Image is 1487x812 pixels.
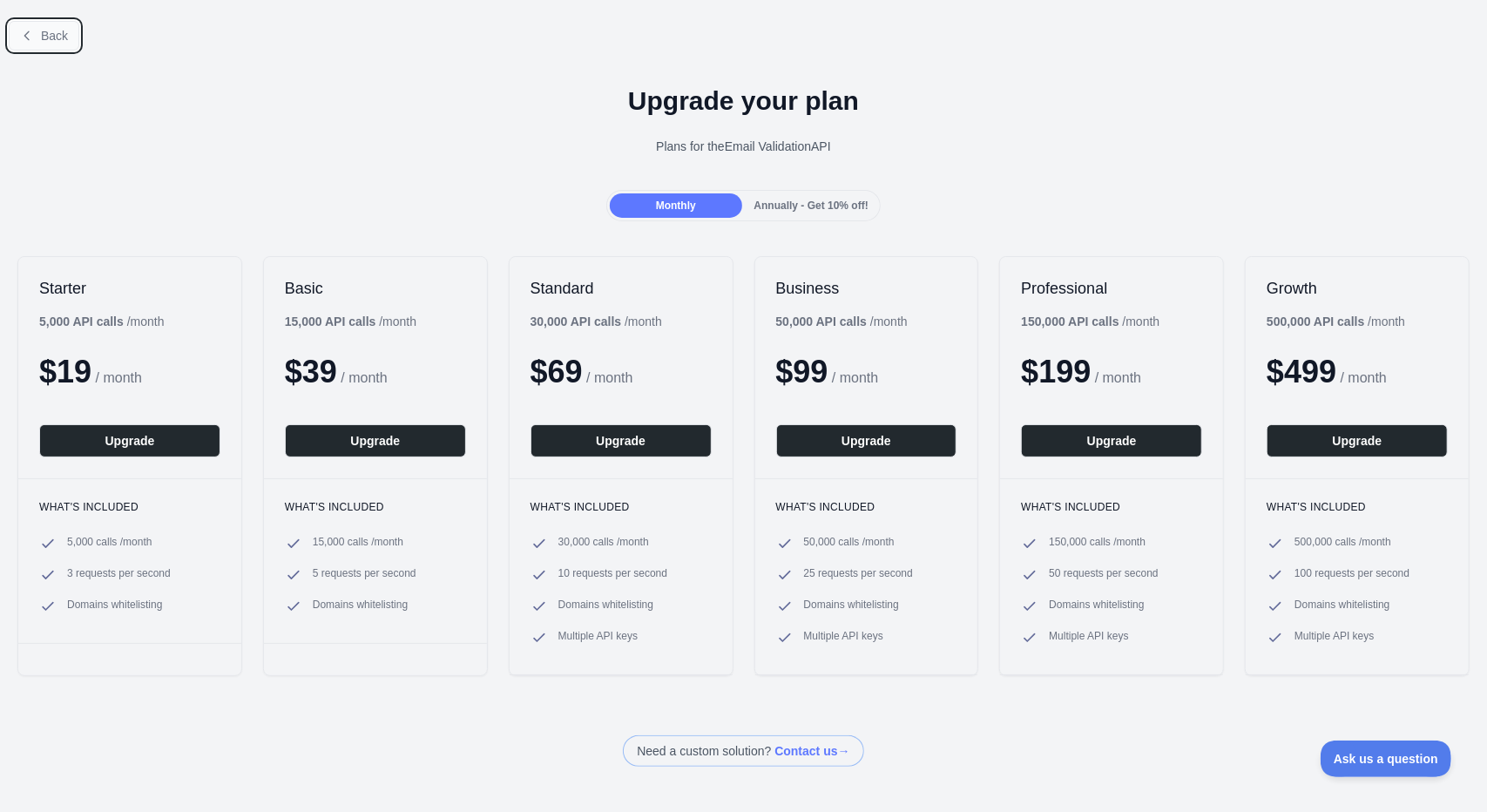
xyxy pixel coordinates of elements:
h2: Standard [531,278,712,299]
div: / month [1021,313,1159,330]
span: $ 99 [776,354,828,389]
iframe: Toggle Customer Support [1321,741,1452,777]
b: 150,000 API calls [1021,315,1119,328]
span: $ 69 [531,354,583,389]
h2: Professional [1021,278,1202,299]
span: $ 199 [1021,354,1091,389]
b: 50,000 API calls [776,315,868,328]
b: 30,000 API calls [531,315,622,328]
h2: Business [776,278,957,299]
div: / month [531,313,662,330]
div: / month [776,313,908,330]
